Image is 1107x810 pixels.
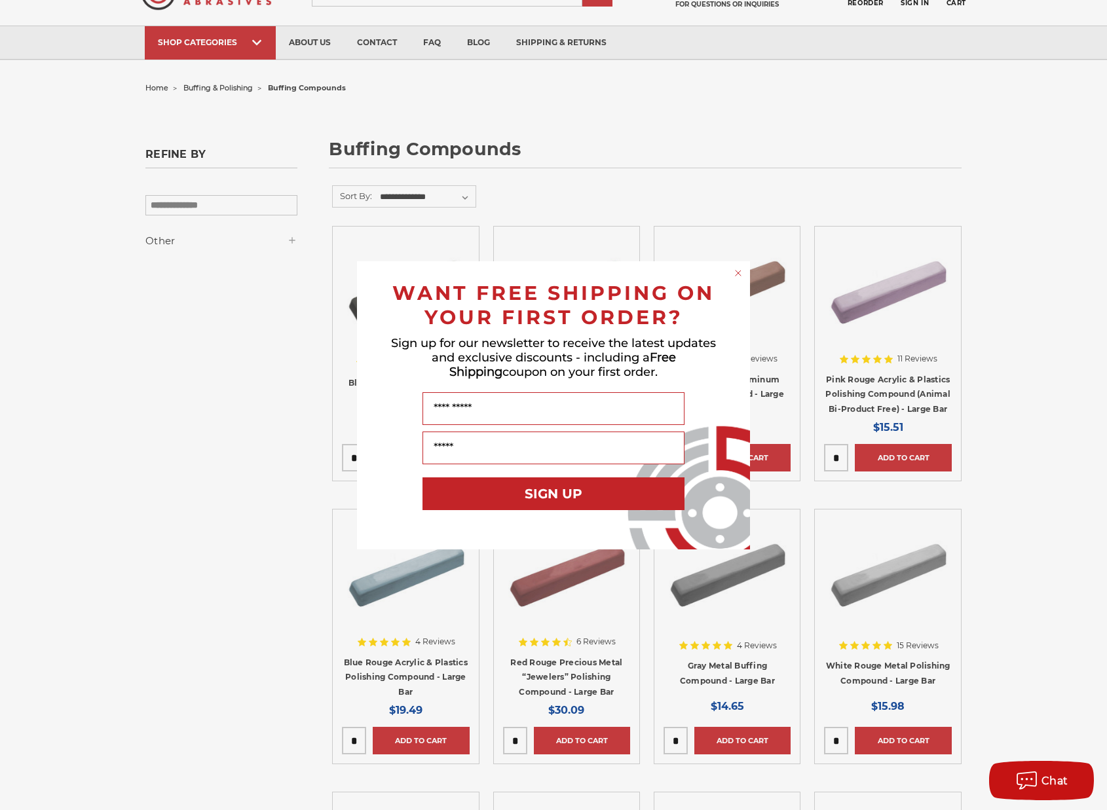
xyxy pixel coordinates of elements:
[732,267,745,280] button: Close dialog
[422,477,685,510] button: SIGN UP
[392,281,715,329] span: WANT FREE SHIPPING ON YOUR FIRST ORDER?
[449,350,676,379] span: Free Shipping
[989,761,1094,800] button: Chat
[1041,775,1068,787] span: Chat
[391,336,716,379] span: Sign up for our newsletter to receive the latest updates and exclusive discounts - including a co...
